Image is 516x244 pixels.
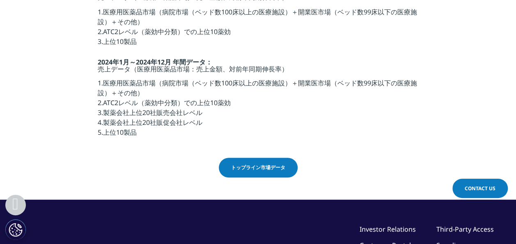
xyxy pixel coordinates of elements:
span: 社販売会社レベル [150,108,202,117]
strong: 2024 [98,58,112,67]
span: 月～ [123,58,136,67]
span: 10 [210,27,218,36]
span: 10 [210,98,218,107]
a: Third-Party Access [436,225,494,234]
span: 1. [98,78,103,87]
span: 薬効 [218,27,231,36]
span: 製品 [124,37,137,46]
span: 20 [142,118,150,127]
span: ATC2 [103,27,118,36]
span: 1 [119,58,123,67]
span: 月 年間データ： [165,58,212,67]
span: 年 [151,58,157,67]
span: 99 [364,78,371,87]
span: 製薬会社上位 [103,108,142,117]
span: 社販促会社レベル [150,118,202,127]
span: 製品 [124,128,137,137]
span: 3. [98,37,103,46]
span: 2. [98,27,103,36]
span: 12 [157,58,165,67]
span: レベル（薬効中分類）での上位 [118,27,210,36]
span: 上位 [103,37,116,46]
span: 年 [112,58,119,67]
span: 4. [98,118,103,127]
a: Contact Us [452,179,508,198]
span: 薬効 [218,98,231,107]
span: 2. [98,98,103,107]
span: 上位 [103,128,116,137]
a: Investor Relations [360,225,416,234]
span: 100 [221,78,232,87]
span: 医療用医薬品市場（病院市場（ベッド数 [103,78,221,87]
span: レベル（薬効中分類）での上位 [118,98,210,107]
span: 床以下の医療施設）＋その他） [98,78,417,97]
span: Contact Us [465,185,495,192]
span: 20 [142,108,150,117]
span: 1. [98,7,103,16]
span: 2024 [136,58,151,67]
span: 10 [116,128,124,137]
span: 3. [98,108,103,117]
a: トップライン市場データ [219,158,298,177]
span: 床以上の医療施設）＋開業医市場（ベッド数 [232,7,364,16]
span: 医療用医薬品市場（病院市場（ベッド数 [103,7,221,16]
span: 100 [221,7,232,16]
span: 99 [364,7,371,16]
span: トップライン市場データ [231,164,285,171]
button: Cookie 設定 [5,219,26,240]
span: 製薬会社上位 [103,118,142,127]
span: ATC2 [103,98,118,107]
span: 5. [98,128,103,137]
span: 床以上の医療施設）＋開業医市場（ベッド数 [232,78,364,87]
span: 10 [116,37,124,46]
span: 売上データ（医療用医薬品市場：売上金額、対前年同期伸長率） [98,64,288,74]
